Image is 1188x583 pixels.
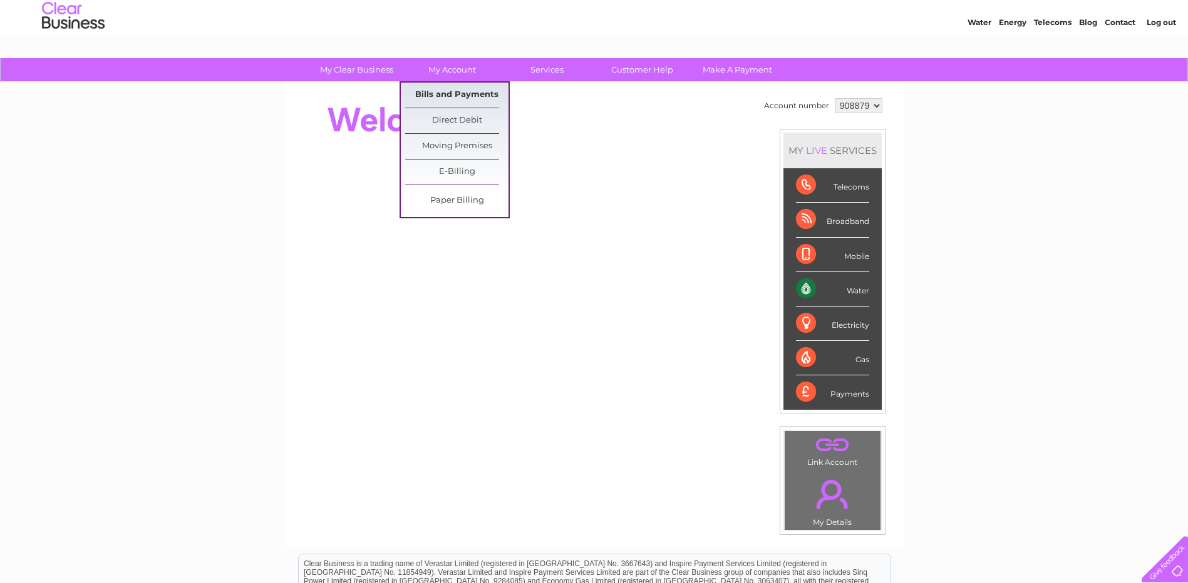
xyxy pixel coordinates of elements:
a: Services [495,58,599,81]
div: Electricity [796,307,869,341]
td: Link Account [784,430,881,470]
a: My Clear Business [305,58,408,81]
div: Water [796,272,869,307]
div: Clear Business is a trading name of Verastar Limited (registered in [GEOGRAPHIC_DATA] No. 3667643... [299,7,891,61]
img: logo.png [41,33,105,71]
div: MY SERVICES [783,133,882,168]
a: . [788,434,877,456]
td: Account number [761,95,832,116]
div: LIVE [803,144,830,156]
a: Paper Billing [405,188,509,213]
a: Bills and Payments [405,83,509,108]
a: Telecoms [1034,53,1072,63]
div: Payments [796,375,869,409]
td: My Details [784,469,881,530]
a: Make A Payment [686,58,789,81]
div: Telecoms [796,168,869,203]
a: Blog [1079,53,1097,63]
a: . [788,472,877,516]
div: Mobile [796,238,869,272]
a: 0333 014 3131 [952,6,1038,22]
a: E-Billing [405,160,509,185]
a: Direct Debit [405,108,509,133]
a: Log out [1147,53,1176,63]
a: My Account [400,58,504,81]
a: Water [968,53,991,63]
a: Contact [1105,53,1135,63]
a: Energy [999,53,1026,63]
div: Broadband [796,203,869,237]
div: Gas [796,341,869,375]
a: Customer Help [591,58,694,81]
a: Moving Premises [405,134,509,159]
